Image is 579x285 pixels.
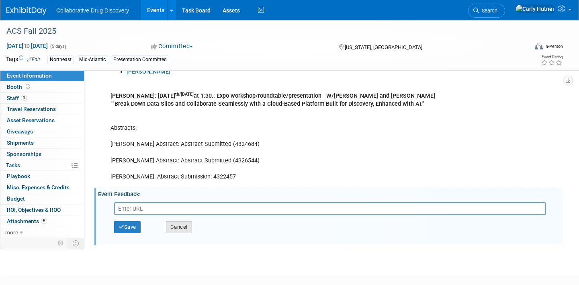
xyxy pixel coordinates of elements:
[0,82,84,92] a: Booth
[0,216,84,227] a: Attachments5
[27,57,40,62] a: Edit
[166,221,192,233] button: Cancel
[24,84,32,90] span: Booth not reserved yet
[7,139,34,146] span: Shipments
[7,95,27,101] span: Staff
[98,188,563,198] div: Event Feedback:
[0,227,84,238] a: more
[175,92,194,97] sup: th/[DATE]
[56,7,129,14] span: Collaborative Drug Discovery
[6,7,47,15] img: ExhibitDay
[7,117,55,123] span: Asset Reservations
[113,100,424,107] b: "Break Down Data Silos and Collaborate Seamlessly with a Cloud-Based Platform Built for Discovery...
[114,202,546,215] input: Enter URL
[6,42,48,49] span: [DATE] [DATE]
[4,24,516,39] div: ACS Fall 2025
[479,8,497,14] span: Search
[23,43,31,49] span: to
[77,55,108,64] div: Mid-Atlantic
[7,72,52,79] span: Event Information
[0,104,84,115] a: Travel Reservations
[6,162,20,168] span: Tasks
[468,4,505,18] a: Search
[110,92,435,99] b: [PERSON_NAME]: [DATE] at 1:30.: Expo workshop/roundtable/presentation W/[PERSON_NAME] and [PERSON...
[7,218,47,224] span: Attachments
[7,151,41,157] span: Sponsorships
[54,238,68,248] td: Personalize Event Tab Strip
[480,42,563,54] div: Event Format
[68,238,84,248] td: Toggle Event Tabs
[114,221,141,233] button: Save
[7,106,56,112] span: Travel Reservations
[0,149,84,160] a: Sponsorships
[5,229,18,236] span: more
[7,195,25,202] span: Budget
[49,44,66,49] span: (5 days)
[41,218,47,224] span: 5
[21,95,27,101] span: 3
[47,55,74,64] div: Northeast
[0,93,84,104] a: Staff3
[0,160,84,171] a: Tasks
[7,173,30,179] span: Playbook
[0,70,84,81] a: Event Information
[0,115,84,126] a: Asset Reservations
[111,55,169,64] div: Presentation Committed
[0,193,84,204] a: Budget
[516,4,555,13] img: Carly Hutner
[0,182,84,193] a: Misc. Expenses & Credits
[541,55,563,59] div: Event Rating
[345,44,422,50] span: [US_STATE], [GEOGRAPHIC_DATA]
[0,171,84,182] a: Playbook
[0,205,84,215] a: ROI, Objectives & ROO
[6,55,40,64] td: Tags
[148,42,196,51] button: Committed
[127,68,170,75] a: [PERSON_NAME]
[7,84,32,90] span: Booth
[0,137,84,148] a: Shipments
[0,126,84,137] a: Giveaways
[7,128,33,135] span: Giveaways
[544,43,563,49] div: In-Person
[7,207,61,213] span: ROI, Objectives & ROO
[535,43,543,49] img: Format-Inperson.png
[7,184,70,191] span: Misc. Expenses & Credits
